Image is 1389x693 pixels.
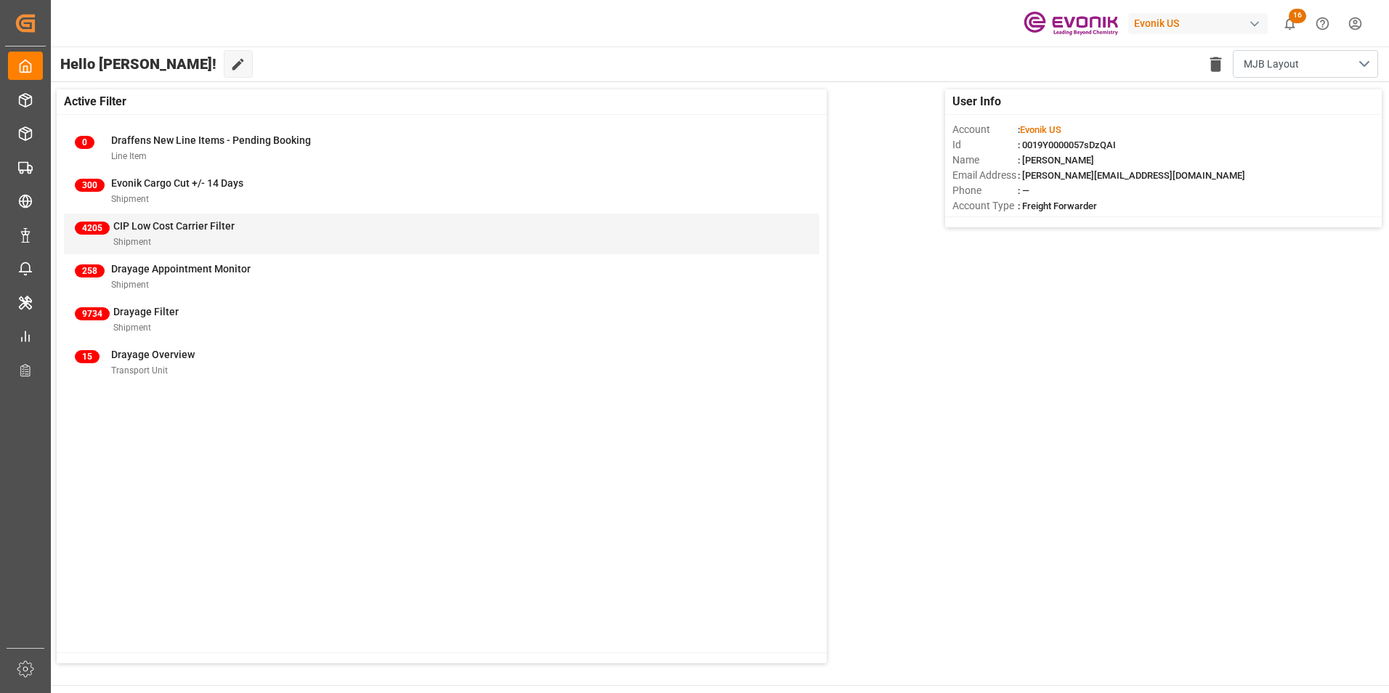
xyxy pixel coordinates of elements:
span: Email Address [952,168,1018,183]
span: Shipment [111,194,149,204]
span: Shipment [113,237,151,247]
span: MJB Layout [1244,57,1299,72]
span: Line Item [111,151,147,161]
span: : [PERSON_NAME] [1018,155,1094,166]
a: 300Evonik Cargo Cut +/- 14 DaysShipment [75,176,809,206]
span: Name [952,153,1018,168]
span: Shipment [113,323,151,333]
span: 15 [75,350,100,363]
span: 4205 [75,222,110,235]
button: open menu [1233,50,1378,78]
div: Evonik US [1128,13,1268,34]
span: Phone [952,183,1018,198]
span: 16 [1289,9,1306,23]
a: 4205CIP Low Cost Carrier FilterShipment [75,219,809,249]
span: Transport Unit [111,365,168,376]
span: User Info [952,93,1001,110]
span: 9734 [75,307,110,320]
button: show 16 new notifications [1273,7,1306,40]
span: Id [952,137,1018,153]
span: Evonik Cargo Cut +/- 14 Days [111,177,243,189]
span: : [1018,124,1061,135]
img: Evonik-brand-mark-Deep-Purple-RGB.jpeg_1700498283.jpeg [1024,11,1118,36]
button: Evonik US [1128,9,1273,37]
span: Draffens New Line Items - Pending Booking [111,134,311,146]
span: : 0019Y0000057sDzQAI [1018,139,1116,150]
span: Shipment [111,280,149,290]
span: Account [952,122,1018,137]
span: 0 [75,136,94,149]
span: CIP Low Cost Carrier Filter [113,220,235,232]
span: Evonik US [1020,124,1061,135]
span: Drayage Appointment Monitor [111,263,251,275]
span: Hello [PERSON_NAME]! [60,50,216,78]
span: Drayage Overview [111,349,195,360]
span: 300 [75,179,105,192]
a: 15Drayage OverviewTransport Unit [75,347,809,378]
span: : Freight Forwarder [1018,200,1097,211]
span: Drayage Filter [113,306,179,317]
a: 9734Drayage FilterShipment [75,304,809,335]
a: 0Draffens New Line Items - Pending BookingLine Item [75,133,809,163]
span: : [PERSON_NAME][EMAIL_ADDRESS][DOMAIN_NAME] [1018,170,1245,181]
button: Help Center [1306,7,1339,40]
span: 258 [75,264,105,277]
span: : — [1018,185,1029,196]
span: Active Filter [64,93,126,110]
a: 258Drayage Appointment MonitorShipment [75,262,809,292]
span: Account Type [952,198,1018,214]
